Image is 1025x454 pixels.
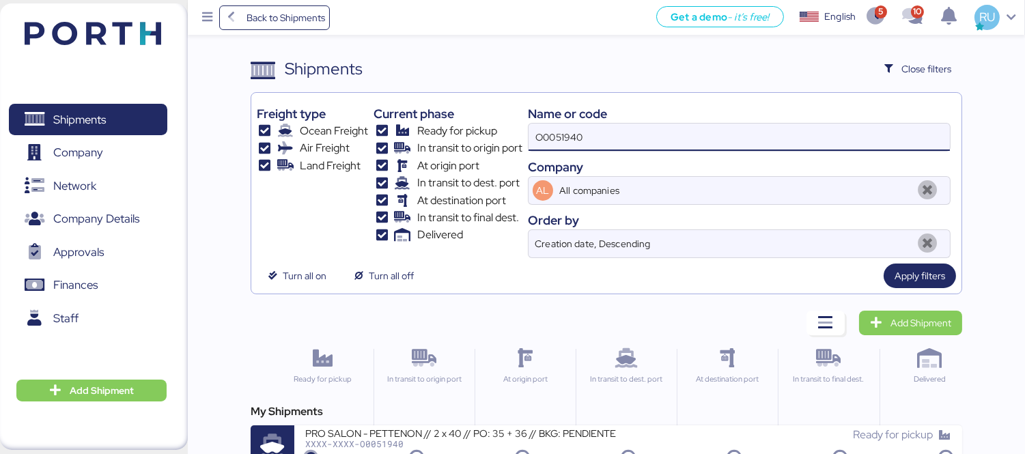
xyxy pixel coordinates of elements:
[9,203,167,235] a: Company Details
[257,264,337,288] button: Turn all on
[528,211,951,229] div: Order by
[824,10,856,24] div: English
[895,268,945,284] span: Apply filters
[53,176,96,196] span: Network
[278,373,367,385] div: Ready for pickup
[53,275,98,295] span: Finances
[417,193,506,209] span: At destination port
[285,57,363,81] div: Shipments
[53,143,103,162] span: Company
[859,311,962,335] a: Add Shipment
[417,210,519,226] span: In transit to final dest.
[873,57,962,81] button: Close filters
[219,5,331,30] a: Back to Shipments
[300,158,361,174] span: Land Freight
[53,209,139,229] span: Company Details
[9,137,167,169] a: Company
[53,309,79,328] span: Staff
[257,104,368,123] div: Freight type
[247,10,325,26] span: Back to Shipments
[196,6,219,29] button: Menu
[417,158,479,174] span: At origin port
[9,302,167,334] a: Staff
[417,123,497,139] span: Ready for pickup
[557,177,912,204] input: AL
[979,8,995,26] span: RU
[283,268,326,284] span: Turn all on
[53,242,104,262] span: Approvals
[417,175,520,191] span: In transit to dest. port
[70,382,134,399] span: Add Shipment
[481,373,570,385] div: At origin port
[582,373,671,385] div: In transit to dest. port
[890,315,951,331] span: Add Shipment
[16,380,167,401] button: Add Shipment
[784,373,873,385] div: In transit to final dest.
[901,61,951,77] span: Close filters
[884,264,956,288] button: Apply filters
[305,427,628,438] div: PRO SALON - PETTENON // 2 x 40 // PO: 35 + 36 // BKG: PENDIENTE
[305,439,628,449] div: XXXX-XXXX-O0051940
[343,264,425,288] button: Turn all off
[300,140,350,156] span: Air Freight
[9,270,167,301] a: Finances
[9,170,167,201] a: Network
[9,104,167,135] a: Shipments
[886,373,974,385] div: Delivered
[53,110,106,130] span: Shipments
[528,104,951,123] div: Name or code
[417,227,463,243] span: Delivered
[683,373,772,385] div: At destination port
[251,403,962,420] div: My Shipments
[528,158,951,176] div: Company
[374,104,522,123] div: Current phase
[853,427,933,442] span: Ready for pickup
[300,123,368,139] span: Ocean Freight
[536,183,549,198] span: AL
[369,268,414,284] span: Turn all off
[9,236,167,268] a: Approvals
[380,373,468,385] div: In transit to origin port
[417,140,522,156] span: In transit to origin port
